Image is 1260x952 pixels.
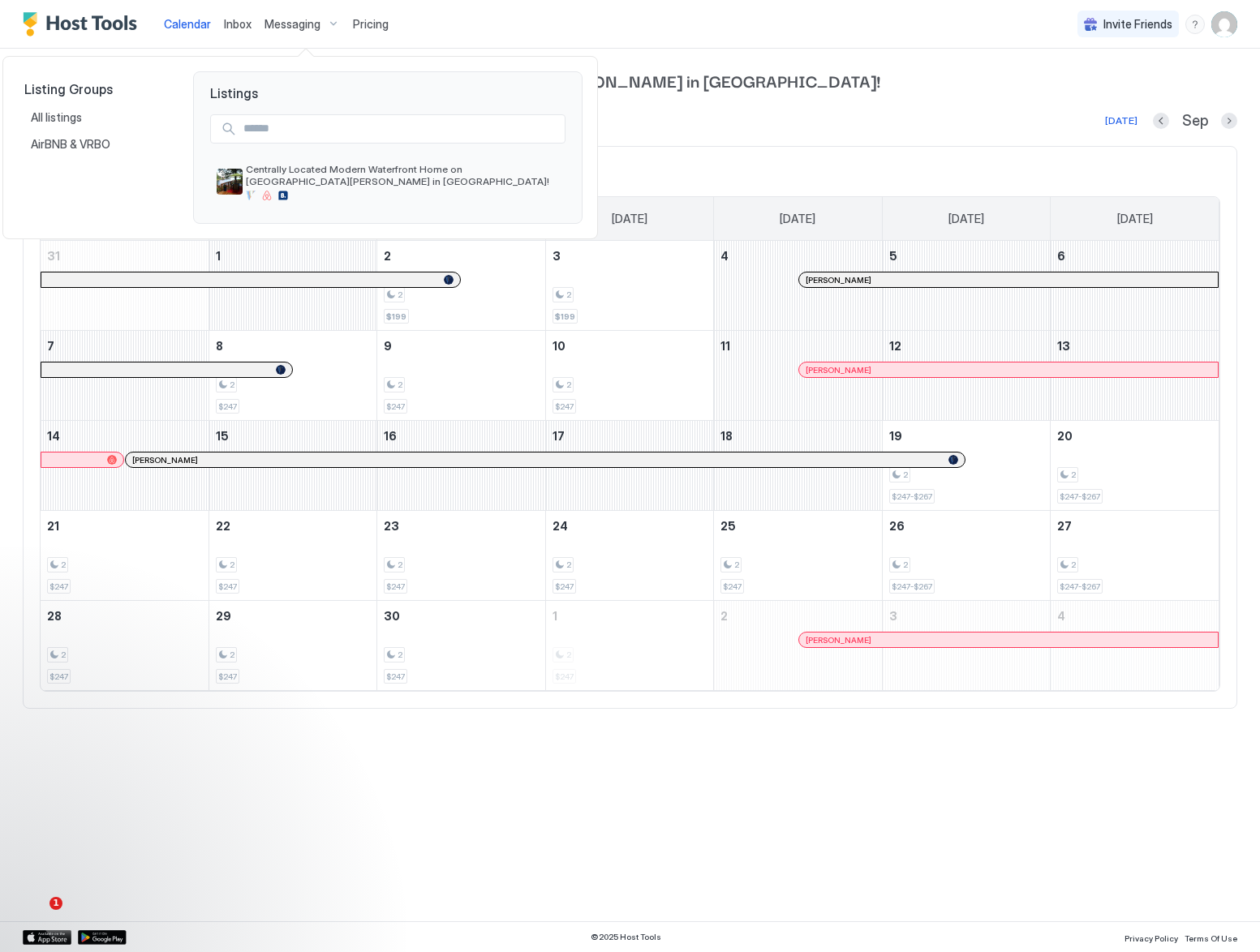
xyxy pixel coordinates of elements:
span: All listings [31,110,84,125]
iframe: Intercom notifications message [12,795,337,908]
span: Listings [194,72,582,101]
span: AirBNB & VRBO [31,137,113,152]
span: 1 [49,897,62,910]
span: Listing Groups [24,81,167,97]
input: Input Field [237,115,565,143]
div: listing image [217,169,243,195]
iframe: Intercom live chat [16,897,55,936]
span: Centrally Located Modern Waterfront Home on [GEOGRAPHIC_DATA][PERSON_NAME] in [GEOGRAPHIC_DATA]! [246,163,559,187]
